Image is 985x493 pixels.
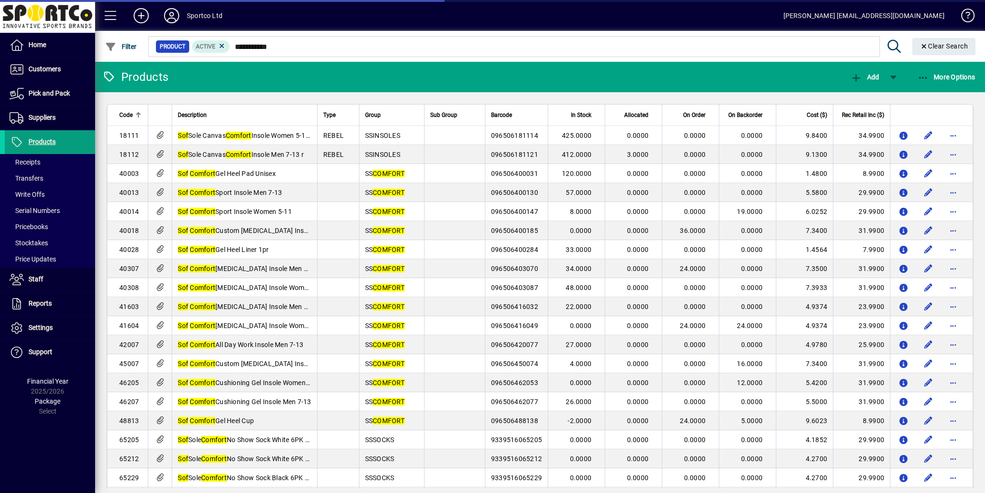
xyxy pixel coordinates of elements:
span: Package [35,397,60,405]
a: Pick and Pack [5,82,95,106]
a: Reports [5,292,95,316]
button: More options [946,451,961,466]
span: 0.0000 [741,132,763,139]
em: Sof [178,398,188,406]
span: Cushioning Gel Insole Men 7-13 [178,398,311,406]
span: 0.0000 [627,284,649,291]
td: 4.9780 [776,335,833,354]
td: 34.9900 [833,145,890,164]
span: 096506400031 [491,170,538,177]
td: 7.3400 [776,221,833,240]
em: Comfort [226,151,251,158]
button: Edit [921,470,936,485]
em: Sof [178,379,188,387]
span: REBEL [323,132,344,139]
span: Staff [29,275,43,283]
span: Receipts [10,158,40,166]
span: 0.0000 [741,341,763,348]
em: Comfort [190,265,215,272]
button: More options [946,242,961,257]
span: Transfers [10,174,43,182]
span: 0.0000 [684,379,706,387]
a: Serial Numbers [5,203,95,219]
span: SS [365,284,405,291]
span: SS [365,246,405,253]
a: Transfers [5,170,95,186]
div: Group [365,110,419,120]
td: 1.4564 [776,240,833,259]
button: Edit [921,432,936,447]
span: [MEDICAL_DATA] Insole Men 8-13 [178,265,317,272]
em: COMFORT [373,341,405,348]
span: 24.0000 [737,322,763,329]
td: 9.8400 [776,126,833,145]
td: 5.5800 [776,183,833,202]
td: 29.9900 [833,202,890,221]
em: Sof [178,151,188,158]
span: 0.0000 [570,227,592,234]
a: Pricebooks [5,219,95,235]
span: Code [119,110,133,120]
span: 412.0000 [562,151,591,158]
button: Add [848,68,881,86]
span: Clear Search [920,42,968,50]
button: Edit [921,337,936,352]
span: 0.0000 [684,284,706,291]
span: 0.0000 [627,322,649,329]
span: Pick and Pack [29,89,70,97]
span: 18111 [119,132,139,139]
span: 0.0000 [684,208,706,215]
em: Sof [178,360,188,367]
span: Active [196,43,215,50]
em: Sof [178,132,188,139]
span: REBEL [323,151,344,158]
div: Sub Group [430,110,479,120]
span: SS [365,379,405,387]
em: COMFORT [373,265,405,272]
em: Sof [178,265,188,272]
span: Financial Year [27,377,68,385]
span: SSINSOLES [365,132,400,139]
span: 120.0000 [562,170,591,177]
span: Sport Insole Men 7-13 [178,189,282,196]
span: More Options [917,73,975,81]
span: 0.0000 [627,303,649,310]
span: 0.0000 [684,151,706,158]
button: Clear [912,38,976,55]
span: Sole Canvas Insole Women 5-10 r [178,132,313,139]
em: Comfort [226,132,251,139]
em: Comfort [190,360,215,367]
span: 46207 [119,398,139,406]
span: Stocktakes [10,239,48,247]
span: SS [365,341,405,348]
span: 41604 [119,322,139,329]
div: On Backorder [725,110,771,120]
td: 9.1300 [776,145,833,164]
span: On Backorder [728,110,763,120]
em: COMFORT [373,170,405,177]
span: Support [29,348,52,356]
td: 4.9374 [776,316,833,335]
td: 1.4800 [776,164,833,183]
a: Staff [5,268,95,291]
button: Edit [921,147,936,162]
button: More options [946,280,961,295]
button: More options [946,147,961,162]
span: Sport Insole Women 5-11 [178,208,292,215]
span: 40014 [119,208,139,215]
span: 24.0000 [680,265,705,272]
a: Write Offs [5,186,95,203]
span: 12.0000 [737,379,763,387]
span: SS [365,170,405,177]
td: 4.9374 [776,297,833,316]
span: 18112 [119,151,139,158]
button: Edit [921,394,936,409]
em: Comfort [190,341,215,348]
em: Sof [178,227,188,234]
span: 27.0000 [566,341,591,348]
button: Edit [921,185,936,200]
td: 7.3400 [776,354,833,373]
span: 096506450074 [491,360,538,367]
em: Sof [178,341,188,348]
span: 0.0000 [741,265,763,272]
